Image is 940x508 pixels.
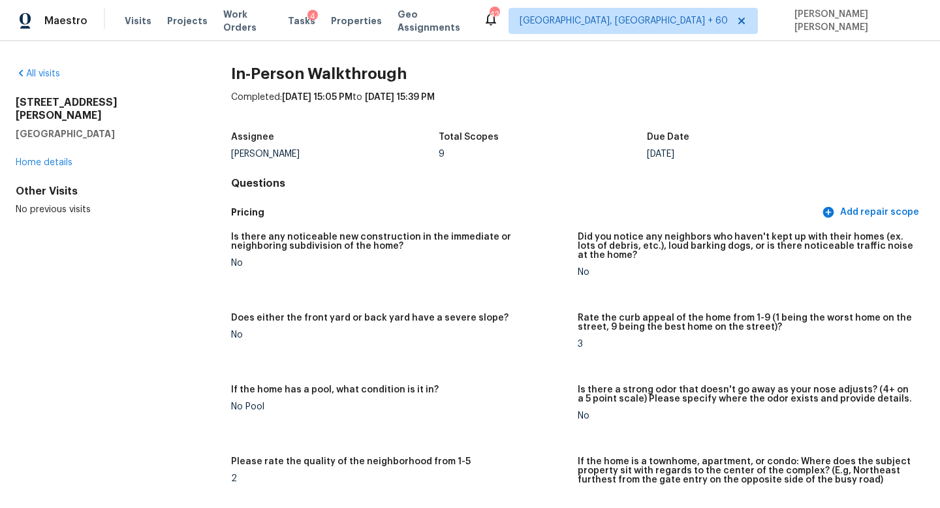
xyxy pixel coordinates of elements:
div: [PERSON_NAME] [231,150,439,159]
span: Work Orders [223,8,272,34]
h5: Pricing [231,206,819,219]
span: Maestro [44,14,87,27]
button: Add repair scope [819,200,924,225]
span: Tasks [288,16,315,25]
h5: Please rate the quality of the neighborhood from 1-5 [231,457,471,466]
div: 2 [231,474,567,483]
span: [PERSON_NAME] [PERSON_NAME] [789,8,920,34]
div: Completed: to [231,91,924,125]
div: No [578,411,914,421]
a: Home details [16,158,72,167]
div: 9 [439,150,647,159]
span: Visits [125,14,151,27]
h2: [STREET_ADDRESS][PERSON_NAME] [16,96,189,122]
h5: If the home has a pool, what condition is it in? [231,385,439,394]
span: [GEOGRAPHIC_DATA], [GEOGRAPHIC_DATA] + 60 [520,14,728,27]
div: No [231,259,567,268]
div: 4 [307,10,318,23]
h5: Is there any noticeable new construction in the immediate or neighboring subdivision of the home? [231,232,567,251]
span: Projects [167,14,208,27]
h5: Did you notice any neighbors who haven't kept up with their homes (ex. lots of debris, etc.), lou... [578,232,914,260]
div: No [231,330,567,340]
span: Properties [331,14,382,27]
div: [DATE] [647,150,855,159]
h5: Assignee [231,133,274,142]
div: No [578,268,914,277]
h5: Due Date [647,133,689,142]
div: 3 [578,340,914,349]
span: Geo Assignments [398,8,467,34]
span: [DATE] 15:05 PM [282,93,352,102]
a: All visits [16,69,60,78]
div: 421 [490,8,499,21]
h5: Is there a strong odor that doesn't go away as your nose adjusts? (4+ on a 5 point scale) Please ... [578,385,914,404]
span: No previous visits [16,205,91,214]
div: Other Visits [16,185,189,198]
div: No Pool [231,402,567,411]
h4: Questions [231,177,924,190]
h5: [GEOGRAPHIC_DATA] [16,127,189,140]
h5: If the home is a townhome, apartment, or condo: Where does the subject property sit with regards ... [578,457,914,484]
h5: Rate the curb appeal of the home from 1-9 (1 being the worst home on the street, 9 being the best... [578,313,914,332]
h5: Total Scopes [439,133,499,142]
span: Add repair scope [824,204,919,221]
span: [DATE] 15:39 PM [365,93,435,102]
h2: In-Person Walkthrough [231,67,924,80]
h5: Does either the front yard or back yard have a severe slope? [231,313,509,323]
